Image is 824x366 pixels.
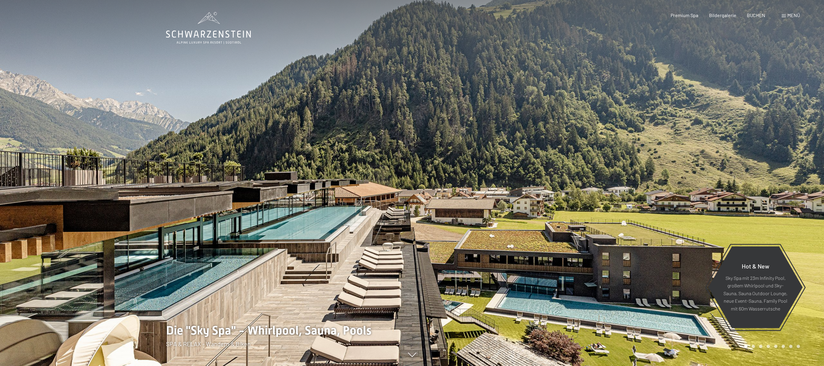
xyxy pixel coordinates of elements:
div: Carousel Page 2 [752,345,755,348]
div: Carousel Page 8 [797,345,800,348]
div: Carousel Pagination [742,345,800,348]
a: Hot & New Sky Spa mit 23m Infinity Pool, großem Whirlpool und Sky-Sauna, Sauna Outdoor Lounge, ne... [708,246,803,328]
div: Carousel Page 1 (Current Slide) [744,345,747,348]
span: Hot & New [742,262,769,269]
a: BUCHEN [747,12,765,18]
div: Carousel Page 6 [782,345,785,348]
span: Menü [787,12,800,18]
div: Carousel Page 3 [759,345,762,348]
a: Premium Spa [671,12,698,18]
div: Carousel Page 5 [774,345,777,348]
p: Sky Spa mit 23m Infinity Pool, großem Whirlpool und Sky-Sauna, Sauna Outdoor Lounge, neue Event-S... [723,274,788,312]
div: Carousel Page 4 [767,345,770,348]
a: Bildergalerie [709,12,736,18]
div: Carousel Page 7 [789,345,792,348]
